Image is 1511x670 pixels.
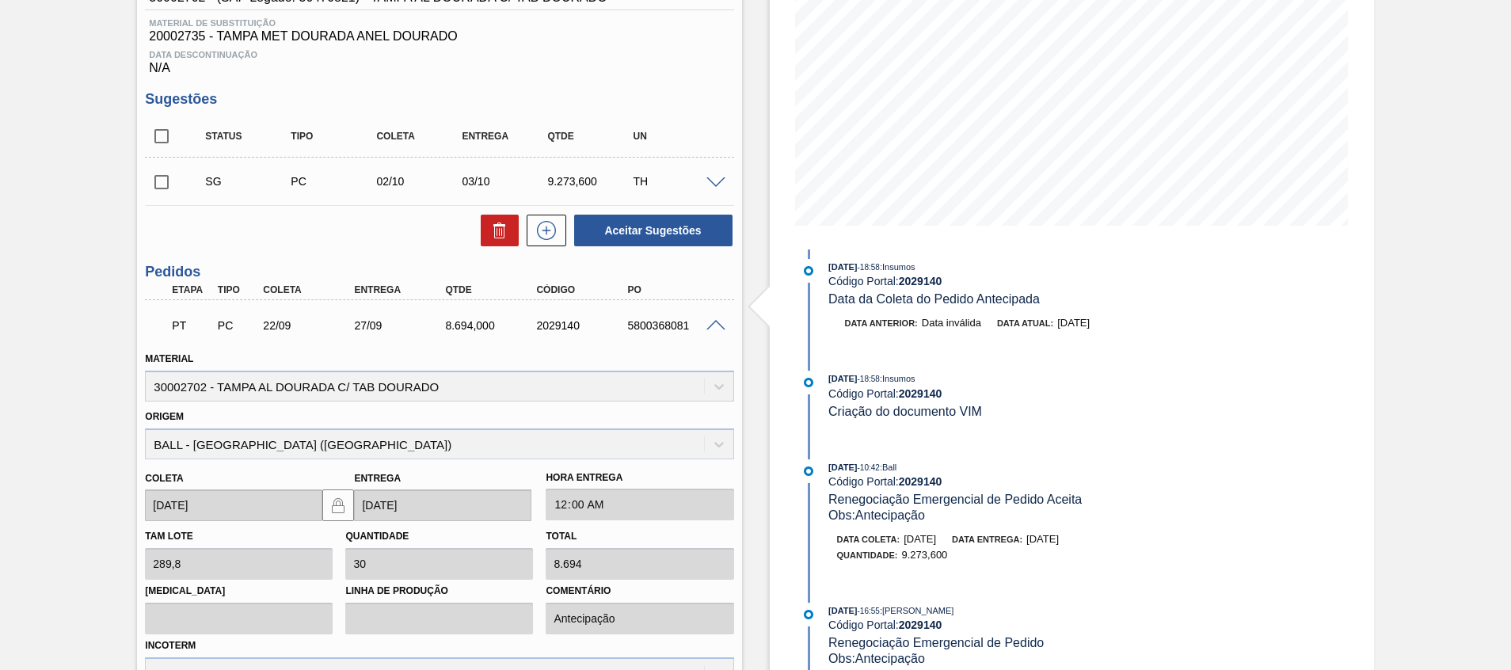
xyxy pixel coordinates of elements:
[532,284,634,295] div: Código
[168,284,215,295] div: Etapa
[458,131,553,142] div: Entrega
[149,18,729,28] span: Material de Substituição
[804,266,813,276] img: atual
[880,463,896,472] span: : Ball
[350,319,452,332] div: 27/09/2025
[828,508,925,522] span: Obs: Antecipação
[804,610,813,619] img: atual
[201,175,296,188] div: Sugestão Criada
[168,308,215,343] div: Pedido em Trânsito
[145,91,733,108] h3: Sugestões
[997,318,1053,328] span: Data atual:
[354,489,531,521] input: dd/mm/yyyy
[546,580,733,603] label: Comentário
[287,131,382,142] div: Tipo
[441,319,543,332] div: 8.694,000
[566,213,734,248] div: Aceitar Sugestões
[828,275,1205,287] div: Código Portal:
[880,606,954,615] span: : [PERSON_NAME]
[1026,533,1059,545] span: [DATE]
[145,640,196,651] label: Incoterm
[623,319,725,332] div: 5800368081
[201,131,296,142] div: Status
[214,284,261,295] div: Tipo
[354,473,401,484] label: Entrega
[828,493,1082,506] span: Renegociação Emergencial de Pedido Aceita
[845,318,918,328] span: Data anterior:
[345,580,533,603] label: Linha de Produção
[828,463,857,472] span: [DATE]
[214,319,261,332] div: Pedido de Compra
[546,531,577,542] label: Total
[922,317,981,329] span: Data inválida
[837,550,898,560] span: Quantidade :
[441,284,543,295] div: Qtde
[858,463,880,472] span: - 10:42
[858,375,880,383] span: - 18:58
[322,489,354,521] button: locked
[473,215,519,246] div: Excluir Sugestões
[145,489,322,521] input: dd/mm/yyyy
[828,292,1040,306] span: Data da Coleta do Pedido Antecipada
[149,29,729,44] span: 20002735 - TAMPA MET DOURADA ANEL DOURADO
[804,466,813,476] img: atual
[899,275,942,287] strong: 2029140
[828,652,925,665] span: Obs: Antecipação
[149,50,729,59] span: Data Descontinuação
[372,131,467,142] div: Coleta
[543,175,638,188] div: 9.273,600
[880,374,915,383] span: : Insumos
[858,263,880,272] span: - 18:58
[259,284,361,295] div: Coleta
[880,262,915,272] span: : Insumos
[858,607,880,615] span: - 16:55
[574,215,733,246] button: Aceitar Sugestões
[828,262,857,272] span: [DATE]
[629,131,724,142] div: UN
[828,636,1044,649] span: Renegociação Emergencial de Pedido
[372,175,467,188] div: 02/10/2025
[899,619,942,631] strong: 2029140
[899,387,942,400] strong: 2029140
[546,466,733,489] label: Hora Entrega
[828,405,982,418] span: Criação do documento VIM
[145,531,192,542] label: Tam lote
[904,533,936,545] span: [DATE]
[145,411,184,422] label: Origem
[145,264,733,280] h3: Pedidos
[902,549,948,561] span: 9.273,600
[952,535,1022,544] span: Data entrega:
[287,175,382,188] div: Pedido de Compra
[543,131,638,142] div: Qtde
[1057,317,1090,329] span: [DATE]
[172,319,211,332] p: PT
[329,496,348,515] img: locked
[629,175,724,188] div: TH
[623,284,725,295] div: PO
[350,284,452,295] div: Entrega
[899,475,942,488] strong: 2029140
[532,319,634,332] div: 2029140
[828,619,1205,631] div: Código Portal:
[458,175,553,188] div: 03/10/2025
[828,374,857,383] span: [DATE]
[145,580,333,603] label: [MEDICAL_DATA]
[804,378,813,387] img: atual
[259,319,361,332] div: 22/09/2025
[828,387,1205,400] div: Código Portal:
[519,215,566,246] div: Nova sugestão
[145,353,193,364] label: Material
[828,475,1205,488] div: Código Portal:
[345,531,409,542] label: Quantidade
[145,473,183,484] label: Coleta
[837,535,900,544] span: Data coleta:
[145,44,733,75] div: N/A
[828,606,857,615] span: [DATE]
